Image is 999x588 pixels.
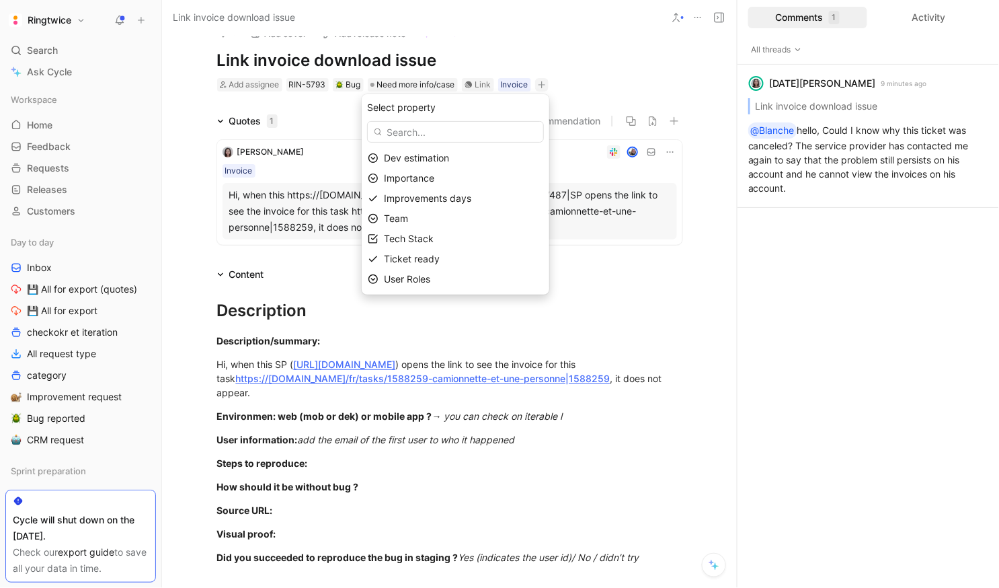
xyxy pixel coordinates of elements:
span: Ticket ready [384,253,440,264]
span: Dev estimation [384,152,449,163]
span: Tech Stack [384,233,434,244]
span: Improvements days [384,192,471,204]
span: Team [384,213,408,224]
input: Search... [367,121,544,143]
span: Importance [384,172,434,184]
span: Select property [367,100,436,116]
span: User Roles [384,273,430,285]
